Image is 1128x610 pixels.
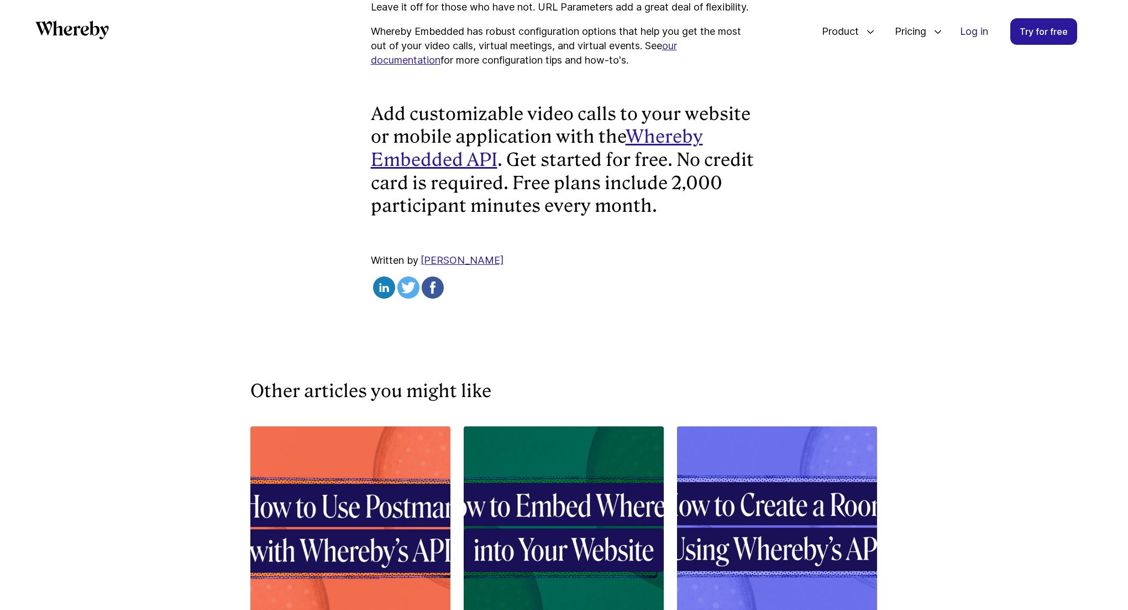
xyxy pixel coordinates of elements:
[373,277,395,299] img: linkedin
[371,103,751,148] strong: Add customizable video calls to your website or mobile application with the
[811,13,862,50] span: Product
[371,126,703,170] a: Whereby Embedded API
[371,253,758,303] div: Written by
[371,149,754,216] strong: . Get started for free. No credit card is required. Free plans include 2,000 participant minutes ...
[951,19,997,44] a: Log in
[250,378,878,404] h3: Other articles you might like
[884,13,929,50] span: Pricing
[35,20,109,39] svg: Whereby
[371,40,677,66] a: our documentation
[1010,18,1077,45] a: Try for free
[397,277,419,299] img: twitter
[422,277,444,299] img: facebook
[35,20,109,43] a: Whereby
[421,254,504,266] a: [PERSON_NAME]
